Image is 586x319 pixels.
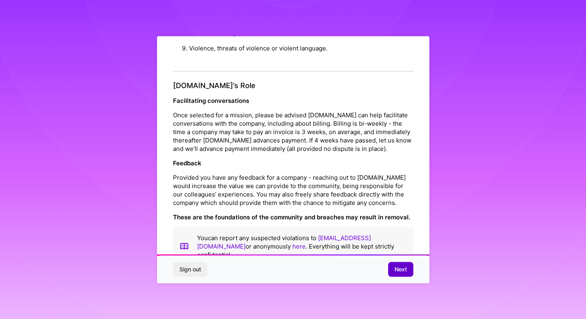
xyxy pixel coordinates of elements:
strong: These are the foundations of the community and breaches may result in removal. [173,213,410,221]
span: Sign out [179,265,201,273]
a: [EMAIL_ADDRESS][DOMAIN_NAME] [197,234,371,250]
a: here [292,242,306,250]
button: Next [388,262,413,277]
button: Sign out [173,262,207,277]
h4: [DOMAIN_NAME]’s Role [173,81,413,90]
strong: Facilitating conversations [173,96,249,104]
img: book icon [179,233,189,259]
p: Once selected for a mission, please be advised [DOMAIN_NAME] can help facilitate conversations wi... [173,110,413,152]
li: Violence, threats of violence or violent language. [189,41,413,56]
span: Next [395,265,407,273]
p: You can report any suspected violations to or anonymously . Everything will be kept strictly conf... [197,233,407,259]
strong: Feedback [173,159,201,167]
p: Provided you have any feedback for a company - reaching out to [DOMAIN_NAME] would increase the v... [173,173,413,207]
